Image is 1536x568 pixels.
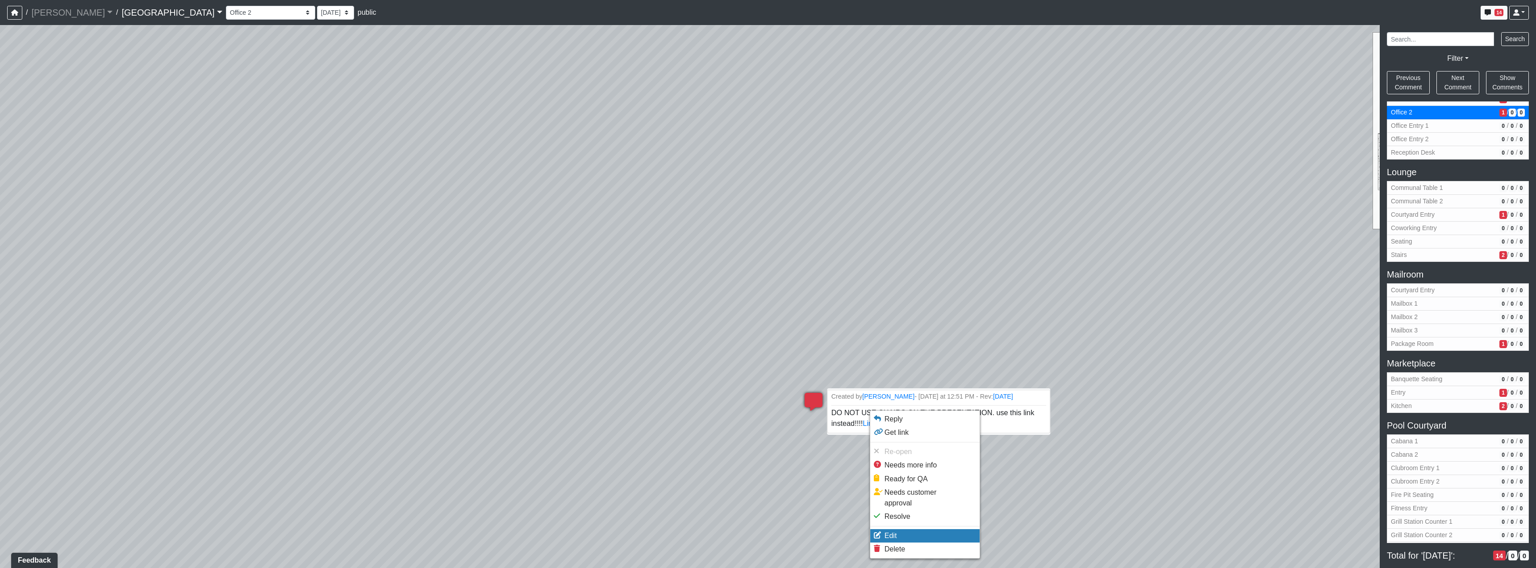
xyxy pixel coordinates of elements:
span: # of QA/customer approval comments in revision [1509,491,1516,499]
span: 14 [1494,9,1503,16]
span: # of resolved comments in revision [1518,375,1525,383]
span: / [1507,326,1509,335]
button: Courtyard Entry1/0/0 [1387,208,1529,222]
button: 14 [1481,6,1507,20]
span: # of resolved comments in revision [1518,327,1525,335]
span: # of resolved comments in revision [1518,313,1525,321]
span: # of resolved comments in revision [1518,122,1525,130]
span: / [1516,148,1518,157]
span: Mailbox 2 [1391,312,1496,322]
span: / [1516,339,1518,349]
h5: Lounge [1387,167,1529,177]
span: / [1507,210,1509,219]
button: Fire Pit Seating0/0/0 [1387,488,1529,502]
button: Lounge Entry0/0/0 [1387,542,1529,555]
span: # of resolved comments in revision [1518,149,1525,157]
span: / [1516,401,1518,411]
button: Office Entry 20/0/0 [1387,133,1529,146]
span: # of open/more info comments in revision [1499,340,1507,348]
span: / [113,4,121,21]
span: # of open/more info comments in revision [1499,505,1507,513]
span: / [1507,530,1509,540]
span: / [1516,223,1518,233]
button: Communal Table 20/0/0 [1387,195,1529,208]
button: Clubroom Entry 10/0/0 [1387,462,1529,475]
span: # of open/more info comments in revision [1499,327,1507,335]
span: / [1507,463,1509,473]
span: Reception Desk [1391,148,1496,157]
span: # of QA/customer approval comments in revision [1509,238,1516,246]
span: / [1516,286,1518,295]
span: / [1507,183,1509,193]
span: # of resolved comments in revision [1518,518,1525,526]
span: Banquette Seating [1391,374,1496,384]
span: # of QA/customer approval comments in revision [1509,518,1516,526]
button: Stairs2/0/0 [1387,248,1529,262]
span: / [1516,504,1518,513]
span: / [1507,299,1509,308]
span: / [1507,197,1509,206]
span: / [1516,450,1518,459]
span: # of resolved comments in revision [1518,505,1525,513]
span: # of resolved comments in revision [1518,109,1525,117]
span: Mailbox 3 [1391,326,1496,335]
span: / [1507,450,1509,459]
span: # of open/more info comments in revision [1499,375,1507,383]
span: # of QA/customer approval comments in revision [1509,451,1516,459]
span: # of QA/customer approval comments in revision [1509,109,1516,117]
span: / [1507,490,1509,500]
span: Office 2 [1391,108,1496,117]
span: Clubroom Entry 1 [1391,463,1496,473]
span: / [1516,374,1518,384]
span: # of QA/customer approval comments in revision [1509,286,1516,295]
button: Search [1501,32,1529,46]
span: # of resolved comments in revision [1518,402,1525,410]
span: # of QA/customer approval comments in revision [1509,211,1516,219]
button: Cabana 10/0/0 [1387,434,1529,448]
span: / [1516,299,1518,308]
span: / [1516,312,1518,322]
span: Get link [885,429,909,436]
button: Package Room1/0/0 [1387,337,1529,351]
span: Next Comment [1444,74,1472,91]
span: Ready for QA [885,475,928,483]
button: Mailbox 20/0/0 [1387,311,1529,324]
span: Delete [885,545,905,553]
button: Fitness Entry0/0/0 [1387,502,1529,515]
span: # of QA/customer approval comments in revision [1509,478,1516,486]
span: Office Entry 2 [1391,135,1496,144]
span: Edit [885,532,897,539]
span: / [1516,197,1518,206]
button: Reception Desk0/0/0 [1387,146,1529,160]
span: / [1516,250,1518,260]
span: # of open/more info comments in revision [1499,518,1507,526]
span: / [1507,517,1509,526]
span: / [1507,401,1509,411]
span: Grill Station Counter 1 [1391,517,1496,526]
span: # of open/more info comments in revision [1499,135,1507,143]
span: Show Comments [1492,74,1523,91]
span: # of open/more info comments in revision [1499,313,1507,321]
span: # of resolved comments in revision [1518,491,1525,499]
span: / [1507,108,1509,117]
span: # of open/more info comments in revision [1499,531,1507,539]
span: # of open/more info comments in revision [1499,198,1507,206]
span: # of resolved comments in revision [1518,438,1525,446]
span: # of open/more info comments in revision [1499,286,1507,295]
a: [GEOGRAPHIC_DATA] [121,4,222,21]
span: # of QA/customer approval comments in revision [1509,251,1516,259]
button: Previous Comment [1387,71,1430,94]
span: Clubroom Entry 2 [1391,477,1496,486]
span: # of open/more info comments in revision [1499,389,1507,397]
h5: Mailroom [1387,269,1529,280]
span: / [22,4,31,21]
span: Previous Comment [1395,74,1422,91]
span: / [1507,237,1509,246]
span: # of resolved comments in revision [1520,551,1529,561]
span: # of resolved comments in revision [1518,286,1525,295]
button: Show Comments [1486,71,1529,94]
span: Re-open [885,448,912,455]
button: Mailbox 30/0/0 [1387,324,1529,337]
span: # of QA/customer approval comments in revision [1509,198,1516,206]
span: # of QA/customer approval comments in revision [1509,531,1516,539]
